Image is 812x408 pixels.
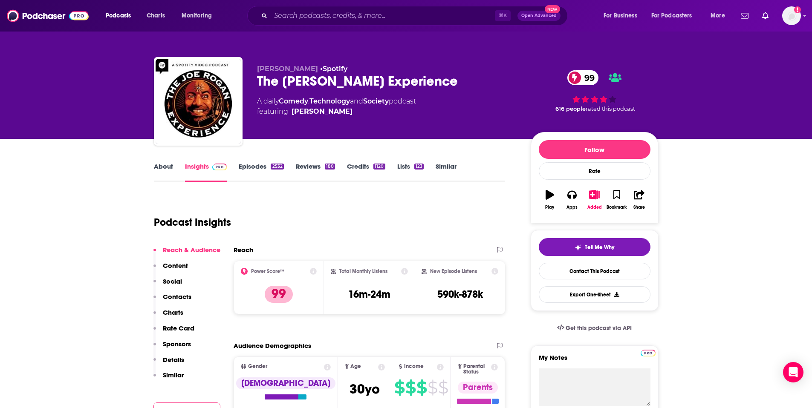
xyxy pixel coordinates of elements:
div: 180 [325,164,335,170]
label: My Notes [539,353,650,368]
p: Details [163,356,184,364]
div: Parents [458,382,498,394]
a: Charts [141,9,170,23]
span: Monitoring [182,10,212,22]
div: Open Intercom Messenger [783,362,803,382]
p: Contacts [163,293,191,301]
a: Comedy [279,97,308,105]
span: Charts [147,10,165,22]
span: featuring [257,106,416,117]
img: The Joe Rogan Experience [156,59,241,144]
span: Gender [248,364,267,369]
button: open menu [646,9,705,23]
button: open menu [705,9,736,23]
p: Content [163,261,188,270]
button: Share [628,184,650,215]
a: Joe Rogan [292,106,353,117]
h3: 16m-24m [348,288,390,301]
a: Episodes2532 [239,162,283,182]
button: Export One-Sheet [539,286,650,303]
div: [DEMOGRAPHIC_DATA] [236,377,335,389]
span: New [545,5,560,13]
button: Apps [561,184,583,215]
button: Added [583,184,605,215]
div: Share [633,205,645,210]
svg: Add a profile image [794,6,801,13]
span: 99 [576,70,599,85]
span: [PERSON_NAME] [257,65,318,73]
span: Parental Status [463,364,490,375]
span: Logged in as megcassidy [782,6,801,25]
span: $ [416,381,427,394]
div: Rate [539,162,650,180]
button: Similar [153,371,184,387]
a: Show notifications dropdown [737,9,752,23]
button: open menu [598,9,648,23]
button: Details [153,356,184,371]
span: 616 people [555,106,586,112]
input: Search podcasts, credits, & more... [271,9,495,23]
button: Social [153,277,182,293]
a: Show notifications dropdown [759,9,772,23]
span: , [308,97,309,105]
a: About [154,162,173,182]
p: Sponsors [163,340,191,348]
img: tell me why sparkle [575,244,581,251]
span: Income [404,364,424,369]
div: 2532 [271,164,283,170]
div: Search podcasts, credits, & more... [255,6,576,26]
h2: Total Monthly Listens [339,268,387,274]
span: $ [428,381,437,394]
div: Play [545,205,554,210]
img: Podchaser Pro [212,164,227,170]
span: $ [438,381,448,394]
img: Podchaser - Follow, Share and Rate Podcasts [7,8,89,24]
span: $ [405,381,416,394]
div: Added [587,205,602,210]
span: $ [394,381,405,394]
button: Reach & Audience [153,246,220,261]
span: rated this podcast [586,106,635,112]
p: Reach & Audience [163,246,220,254]
button: tell me why sparkleTell Me Why [539,238,650,256]
button: Rate Card [153,324,194,340]
h2: Reach [234,246,253,254]
a: Technology [309,97,350,105]
span: and [350,97,363,105]
p: 99 [265,286,293,303]
div: Apps [566,205,578,210]
p: Charts [163,308,183,316]
div: 1120 [373,164,385,170]
h3: 590k-878k [437,288,483,301]
button: open menu [100,9,142,23]
img: User Profile [782,6,801,25]
button: Sponsors [153,340,191,356]
button: Charts [153,308,183,324]
a: Contact This Podcast [539,263,650,279]
a: Spotify [323,65,347,73]
p: Social [163,277,182,285]
button: Contacts [153,293,191,308]
a: Pro website [641,348,656,356]
a: Reviews180 [296,162,335,182]
a: Get this podcast via API [550,318,639,339]
span: For Business [604,10,637,22]
p: Rate Card [163,324,194,332]
button: Show profile menu [782,6,801,25]
h2: Audience Demographics [234,342,311,350]
div: 123 [414,164,424,170]
img: Podchaser Pro [641,350,656,356]
span: Get this podcast via API [566,325,632,332]
a: Society [363,97,389,105]
div: Bookmark [607,205,627,210]
span: ⌘ K [495,10,511,21]
span: More [711,10,725,22]
button: open menu [176,9,223,23]
a: 99 [567,70,599,85]
h1: Podcast Insights [154,216,231,229]
span: Open Advanced [521,14,557,18]
span: Podcasts [106,10,131,22]
button: Open AdvancedNew [517,11,561,21]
